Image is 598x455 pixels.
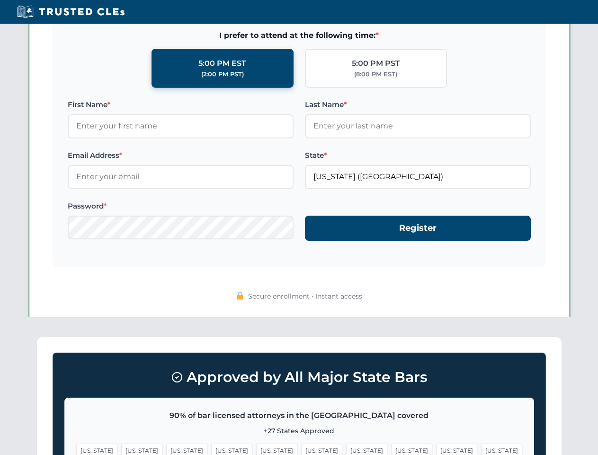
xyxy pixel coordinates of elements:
[76,409,522,422] p: 90% of bar licensed attorneys in the [GEOGRAPHIC_DATA] covered
[64,364,534,390] h3: Approved by All Major State Bars
[68,114,294,138] input: Enter your first name
[201,70,244,79] div: (2:00 PM PST)
[305,150,531,161] label: State
[354,70,397,79] div: (8:00 PM EST)
[14,5,127,19] img: Trusted CLEs
[68,29,531,42] span: I prefer to attend at the following time:
[76,426,522,436] p: +27 States Approved
[248,291,362,301] span: Secure enrollment • Instant access
[352,57,400,70] div: 5:00 PM PST
[305,114,531,138] input: Enter your last name
[236,292,244,300] img: 🔒
[198,57,246,70] div: 5:00 PM EST
[68,165,294,189] input: Enter your email
[68,99,294,110] label: First Name
[305,216,531,241] button: Register
[305,165,531,189] input: Florida (FL)
[305,99,531,110] label: Last Name
[68,150,294,161] label: Email Address
[68,200,294,212] label: Password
